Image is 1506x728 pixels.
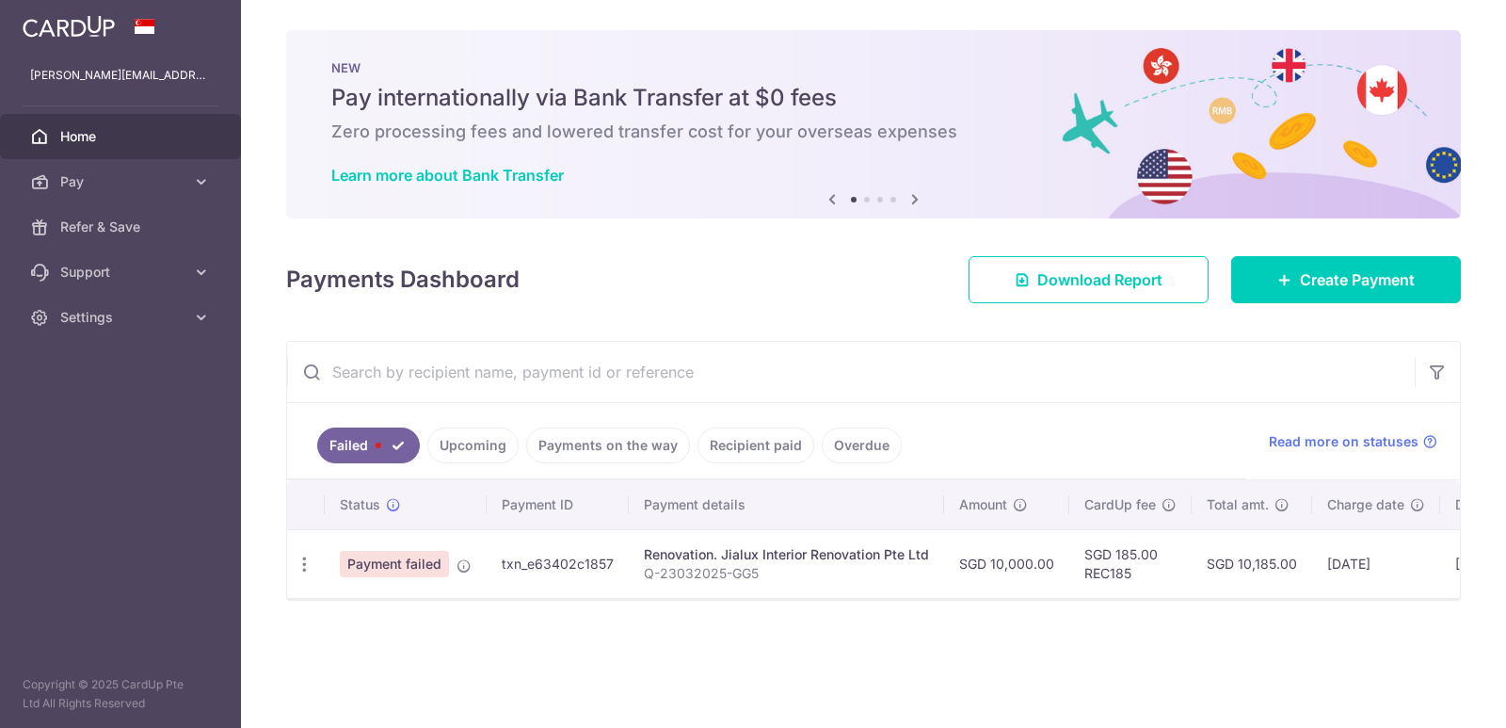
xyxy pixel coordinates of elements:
[317,428,420,463] a: Failed
[60,218,184,236] span: Refer & Save
[969,256,1209,303] a: Download Report
[697,428,814,463] a: Recipient paid
[60,263,184,282] span: Support
[644,564,929,583] p: Q-23032025-GG5
[23,15,115,38] img: CardUp
[1312,529,1440,598] td: [DATE]
[526,428,690,463] a: Payments on the way
[30,66,211,85] p: [PERSON_NAME][EMAIL_ADDRESS][DOMAIN_NAME]
[427,428,519,463] a: Upcoming
[331,60,1416,75] p: NEW
[822,428,902,463] a: Overdue
[1269,432,1418,451] span: Read more on statuses
[287,342,1415,402] input: Search by recipient name, payment id or reference
[331,121,1416,143] h6: Zero processing fees and lowered transfer cost for your overseas expenses
[286,30,1461,218] img: Bank transfer banner
[644,545,929,564] div: Renovation. Jialux Interior Renovation Pte Ltd
[60,127,184,146] span: Home
[340,495,380,514] span: Status
[340,551,449,577] span: Payment failed
[944,529,1069,598] td: SGD 10,000.00
[1192,529,1312,598] td: SGD 10,185.00
[487,480,629,529] th: Payment ID
[60,308,184,327] span: Settings
[487,529,629,598] td: txn_e63402c1857
[1207,495,1269,514] span: Total amt.
[1300,268,1415,291] span: Create Payment
[1327,495,1404,514] span: Charge date
[286,263,520,297] h4: Payments Dashboard
[629,480,944,529] th: Payment details
[331,83,1416,113] h5: Pay internationally via Bank Transfer at $0 fees
[1069,529,1192,598] td: SGD 185.00 REC185
[1269,432,1437,451] a: Read more on statuses
[959,495,1007,514] span: Amount
[1084,495,1156,514] span: CardUp fee
[1231,256,1461,303] a: Create Payment
[60,172,184,191] span: Pay
[1037,268,1162,291] span: Download Report
[331,166,564,185] a: Learn more about Bank Transfer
